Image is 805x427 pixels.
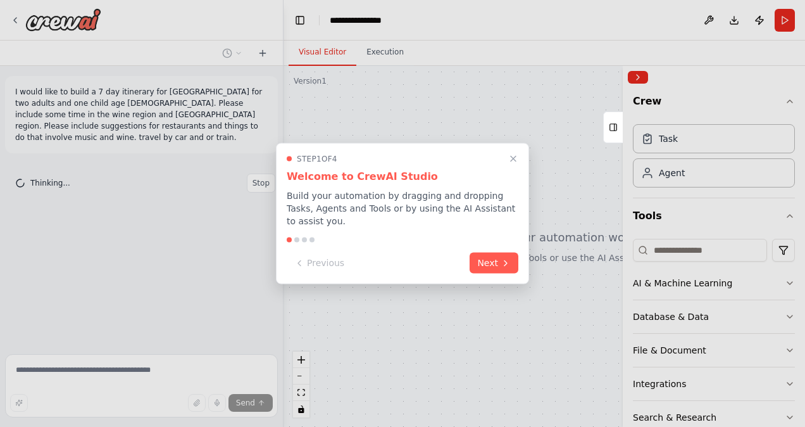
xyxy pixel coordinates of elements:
span: Step 1 of 4 [297,154,337,164]
h3: Welcome to CrewAI Studio [287,169,518,184]
button: Close walkthrough [506,151,521,167]
p: Build your automation by dragging and dropping Tasks, Agents and Tools or by using the AI Assista... [287,189,518,227]
button: Hide left sidebar [291,11,309,29]
button: Next [470,253,518,274]
button: Previous [287,253,352,274]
